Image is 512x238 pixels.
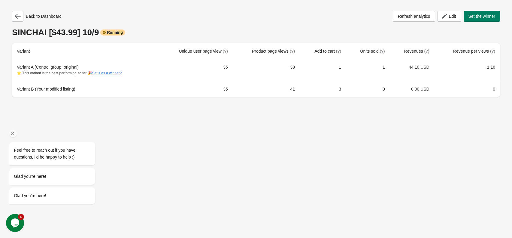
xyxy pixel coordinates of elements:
span: Glad you're here! [8,196,40,201]
td: 1 [300,59,346,81]
button: Set the winner [464,11,500,22]
td: 44.10 USD [390,59,434,81]
td: 0 [346,81,390,97]
td: 38 [233,59,300,81]
td: 41 [233,81,300,97]
span: Product page views [252,49,295,54]
iframe: chat widget [6,214,25,232]
button: Edit [438,11,461,22]
span: Feel free to reach out if you have questions, I'd be happy to help :) [8,170,70,182]
span: Edit [449,14,456,19]
td: 0.00 USD [390,81,434,97]
td: 35 [158,59,233,81]
span: Revenue per views [453,49,495,54]
button: Refresh analytics [393,11,435,22]
span: (?) [424,49,429,54]
span: (?) [380,49,385,54]
span: (?) [223,49,228,54]
td: 35 [158,81,233,97]
span: (?) [290,49,295,54]
div: SINCHAI [$43.99] 10/9 [12,28,500,37]
span: Units sold [360,49,385,54]
span: Unique user page view [179,49,228,54]
td: 1.16 [434,59,500,81]
span: (?) [490,49,495,54]
span: Set the winner [468,14,495,19]
td: 1 [346,59,390,81]
td: 3 [300,81,346,97]
td: 0 [434,81,500,97]
span: Add to cart [314,49,341,54]
span: Glad you're here! [8,216,40,221]
span: Refresh analytics [398,14,430,19]
span: Revenues [404,49,429,54]
span: (?) [336,49,341,54]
